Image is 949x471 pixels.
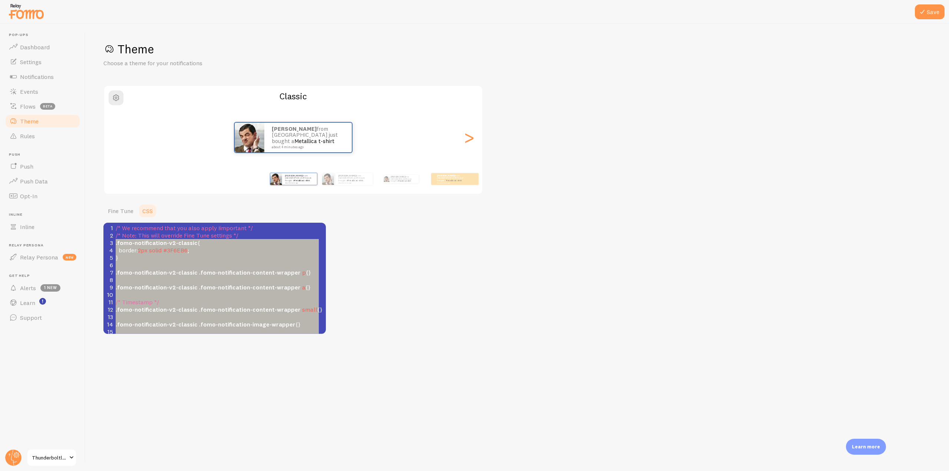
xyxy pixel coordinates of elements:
span: beta [40,103,55,110]
div: 8 [103,276,114,283]
span: Get Help [9,273,81,278]
a: Metallica t-shirt [347,179,363,182]
p: from [GEOGRAPHIC_DATA] just bought a [338,174,370,183]
span: 2px [138,246,148,254]
div: 5 [103,254,114,261]
div: 6 [103,261,114,269]
span: .fomo-notification-v2-classic [116,269,198,276]
div: Learn more [846,439,886,455]
span: 1 new [40,284,60,292]
span: {} [116,306,323,313]
span: Theme [20,117,39,125]
span: /* Timestamp */ [116,298,159,306]
img: Fomo [270,173,282,185]
a: Events [4,84,81,99]
span: : ; [116,246,189,254]
span: Push [20,163,33,170]
h1: Theme [103,42,931,57]
div: 13 [103,313,114,321]
small: about 4 minutes ago [338,182,369,183]
div: 15 [103,328,114,335]
span: .fomo-notification-v2-classic [116,239,198,246]
span: Push Data [20,178,48,185]
a: Metallica t-shirt [446,179,462,182]
small: about 4 minutes ago [272,145,342,149]
div: 10 [103,291,114,298]
span: solid [149,246,162,254]
span: .fomo-notification-image-wrapper [199,321,295,328]
a: Fine Tune [103,203,138,218]
a: Dashboard [4,40,81,54]
p: from [GEOGRAPHIC_DATA] just bought a [437,174,467,183]
span: {} [116,269,311,276]
span: .fomo-notification-v2-classic [116,283,198,291]
small: about 4 minutes ago [437,182,466,183]
a: Opt-In [4,189,81,203]
svg: <p>Watch New Feature Tutorials!</p> [39,298,46,305]
span: Events [20,88,38,95]
span: Settings [20,58,42,66]
strong: [PERSON_NAME] [285,174,302,177]
img: fomo-relay-logo-orange.svg [8,2,45,21]
a: Metallica t-shirt [398,180,411,182]
span: .fomo-notification-content-wrapper [199,269,301,276]
div: 9 [103,283,114,291]
p: Choose a theme for your notifications [103,59,281,67]
span: new [63,254,76,261]
span: Opt-In [20,192,37,200]
span: #3F6EB6 [163,246,188,254]
span: .fomo-notification-content-wrapper [199,306,301,313]
a: CSS [138,203,157,218]
p: from [GEOGRAPHIC_DATA] just bought a [391,175,416,183]
span: .fomo-notification-v2-classic [116,321,198,328]
img: Fomo [235,123,264,152]
a: Notifications [4,69,81,84]
div: 14 [103,321,114,328]
strong: [PERSON_NAME] [391,176,406,178]
a: Inline [4,219,81,234]
a: Push Data [4,174,81,189]
strong: [PERSON_NAME] [338,174,356,177]
div: 7 [103,269,114,276]
span: Push [9,152,81,157]
a: Learn [4,295,81,310]
p: Learn more [852,443,880,450]
span: /* Note: This will override Fine Tune settings */ [116,232,238,239]
span: border [119,246,136,254]
a: Rules [4,129,81,143]
a: Support [4,310,81,325]
a: Relay Persona new [4,250,81,265]
span: p [302,269,306,276]
a: Theme [4,114,81,129]
span: Rules [20,132,35,140]
div: 12 [103,306,114,313]
span: Flows [20,103,36,110]
img: Fomo [383,176,389,182]
span: Inline [9,212,81,217]
a: Settings [4,54,81,69]
strong: [PERSON_NAME] [437,174,455,177]
strong: [PERSON_NAME] [272,125,317,132]
p: from [GEOGRAPHIC_DATA] just bought a [285,174,314,183]
span: Dashboard [20,43,50,51]
a: Metallica t-shirt [294,137,334,145]
span: {} [116,321,301,328]
span: { [116,239,200,246]
span: Support [20,314,42,321]
div: 3 [103,239,114,246]
div: 4 [103,246,114,254]
span: /* We recommend that you also apply !important */ [116,224,253,232]
span: a [302,283,305,291]
div: 2 [103,232,114,239]
p: from [GEOGRAPHIC_DATA] just bought a [272,126,344,149]
span: Relay Persona [9,243,81,248]
a: Thunderboltlocks [27,449,77,467]
span: {} [116,283,311,291]
span: Alerts [20,284,36,292]
span: .fomo-notification-v2-classic [116,306,198,313]
span: Relay Persona [20,253,58,261]
div: 1 [103,224,114,232]
span: .fomo-notification-content-wrapper [199,283,301,291]
div: Next slide [464,111,473,164]
img: Fomo [322,173,334,185]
